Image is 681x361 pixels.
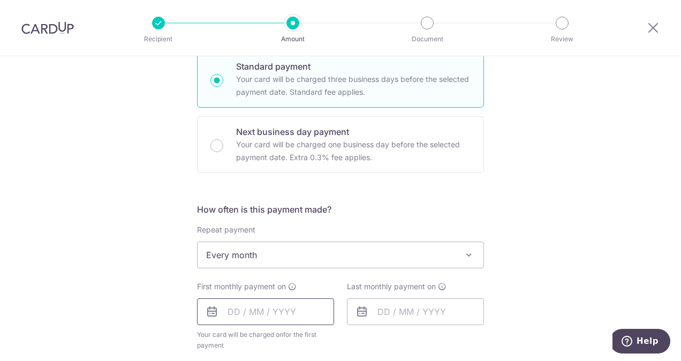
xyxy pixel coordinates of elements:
p: Document [388,34,467,44]
p: Your card will be charged three business days before the selected payment date. Standard fee appl... [236,73,471,99]
p: Standard payment [236,60,471,73]
p: Recipient [119,34,198,44]
input: DD / MM / YYYY [347,298,484,325]
h5: How often is this payment made? [197,203,484,216]
span: Your card will be charged on [197,329,334,351]
span: Last monthly payment on [347,281,436,292]
p: Amount [253,34,332,44]
span: Every month [197,242,484,268]
p: Your card will be charged one business day before the selected payment date. Extra 0.3% fee applies. [236,138,471,164]
p: Next business day payment [236,125,471,138]
span: Every month [198,242,483,268]
label: Repeat payment [197,224,255,235]
span: First monthly payment on [197,281,286,292]
iframe: Opens a widget where you can find more information [612,329,670,356]
input: DD / MM / YYYY [197,298,334,325]
p: Review [523,34,602,44]
img: CardUp [21,21,74,34]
